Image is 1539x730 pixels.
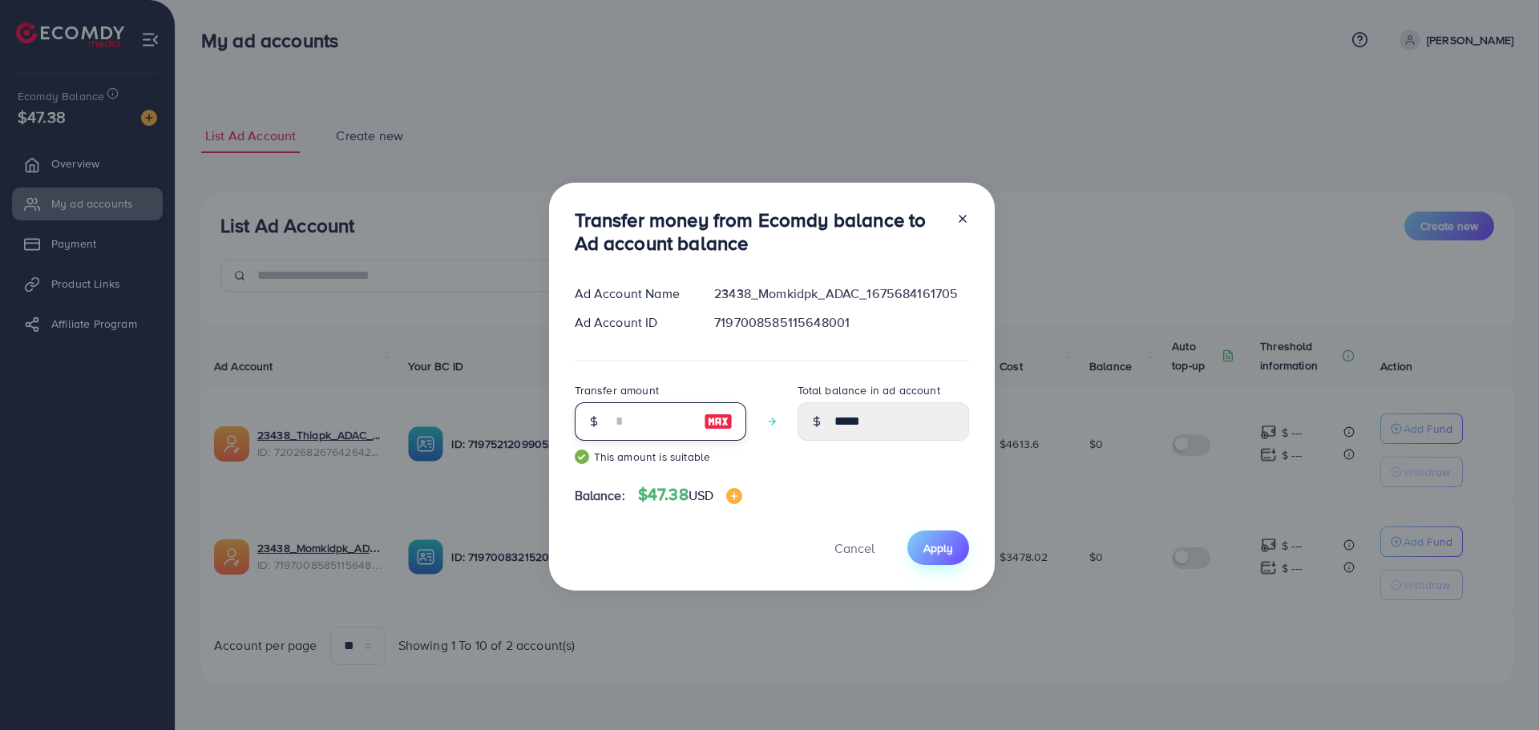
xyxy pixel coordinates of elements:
label: Transfer amount [575,382,659,398]
small: This amount is suitable [575,449,746,465]
button: Apply [907,530,969,565]
h3: Transfer money from Ecomdy balance to Ad account balance [575,208,943,255]
img: guide [575,450,589,464]
img: image [726,488,742,504]
h4: $47.38 [638,485,742,505]
div: 7197008585115648001 [701,313,981,332]
span: Balance: [575,486,625,505]
label: Total balance in ad account [798,382,940,398]
div: Ad Account ID [562,313,702,332]
span: Apply [923,540,953,556]
button: Cancel [814,530,895,565]
span: USD [689,486,713,504]
span: Cancel [834,539,875,557]
div: 23438_Momkidpk_ADAC_1675684161705 [701,284,981,303]
iframe: Chat [1471,658,1527,718]
div: Ad Account Name [562,284,702,303]
img: image [704,412,733,431]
